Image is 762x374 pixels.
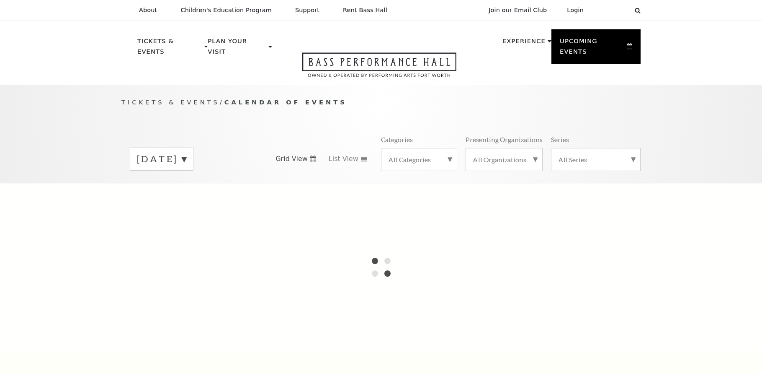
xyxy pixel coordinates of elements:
span: List View [329,154,358,164]
label: All Organizations [473,155,535,164]
p: Experience [502,36,546,51]
p: Upcoming Events [560,36,625,62]
p: Support [295,7,319,14]
p: / [121,97,641,108]
span: Calendar of Events [224,99,347,106]
p: Presenting Organizations [466,135,543,144]
select: Select: [597,6,627,14]
p: Children's Education Program [180,7,272,14]
label: All Series [558,155,633,164]
p: Categories [381,135,413,144]
p: Plan Your Visit [208,36,266,62]
p: Series [551,135,569,144]
p: Tickets & Events [137,36,202,62]
label: [DATE] [137,153,186,166]
label: All Categories [388,155,450,164]
p: About [139,7,157,14]
p: Rent Bass Hall [343,7,387,14]
span: Tickets & Events [121,99,220,106]
span: Grid View [275,154,308,164]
